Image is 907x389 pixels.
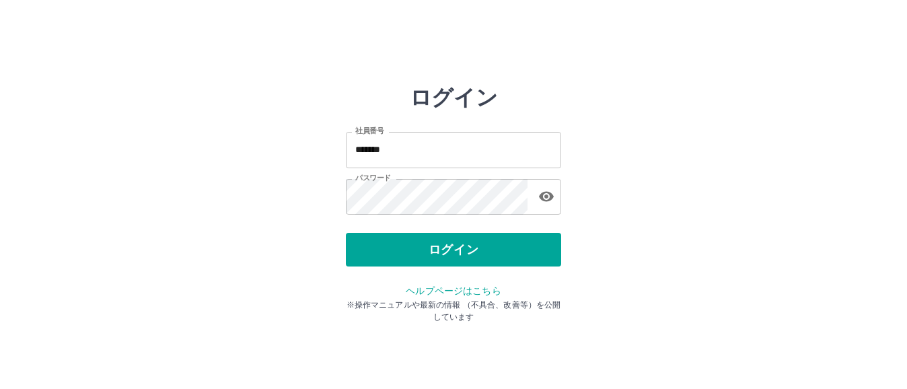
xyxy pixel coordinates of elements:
label: 社員番号 [355,126,384,136]
a: ヘルプページはこちら [406,285,501,296]
h2: ログイン [410,85,498,110]
button: ログイン [346,233,561,267]
p: ※操作マニュアルや最新の情報 （不具合、改善等）を公開しています [346,299,561,323]
label: パスワード [355,173,391,183]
